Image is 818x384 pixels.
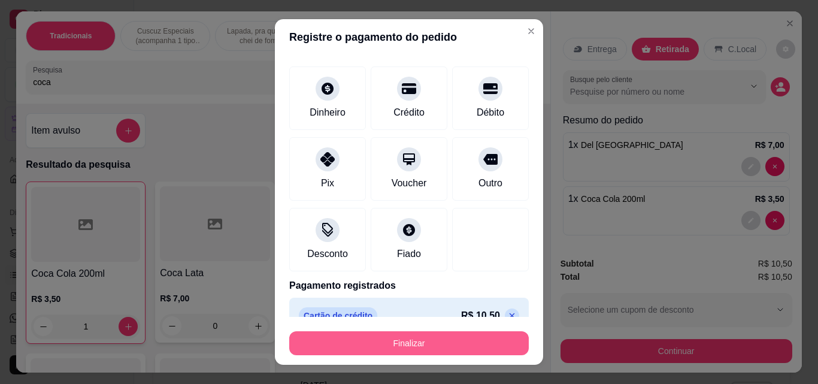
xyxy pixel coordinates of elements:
div: Outro [478,176,502,191]
div: Dinheiro [310,105,346,120]
div: Desconto [307,247,348,261]
p: Pagamento registrados [289,279,529,293]
div: Fiado [397,247,421,261]
p: Cartão de crédito [299,307,377,324]
button: Finalizar [289,331,529,355]
p: R$ 10,50 [461,309,500,323]
div: Pix [321,176,334,191]
div: Voucher [392,176,427,191]
header: Registre o pagamento do pedido [275,19,543,55]
div: Crédito [393,105,425,120]
div: Débito [477,105,504,120]
button: Close [522,22,541,41]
